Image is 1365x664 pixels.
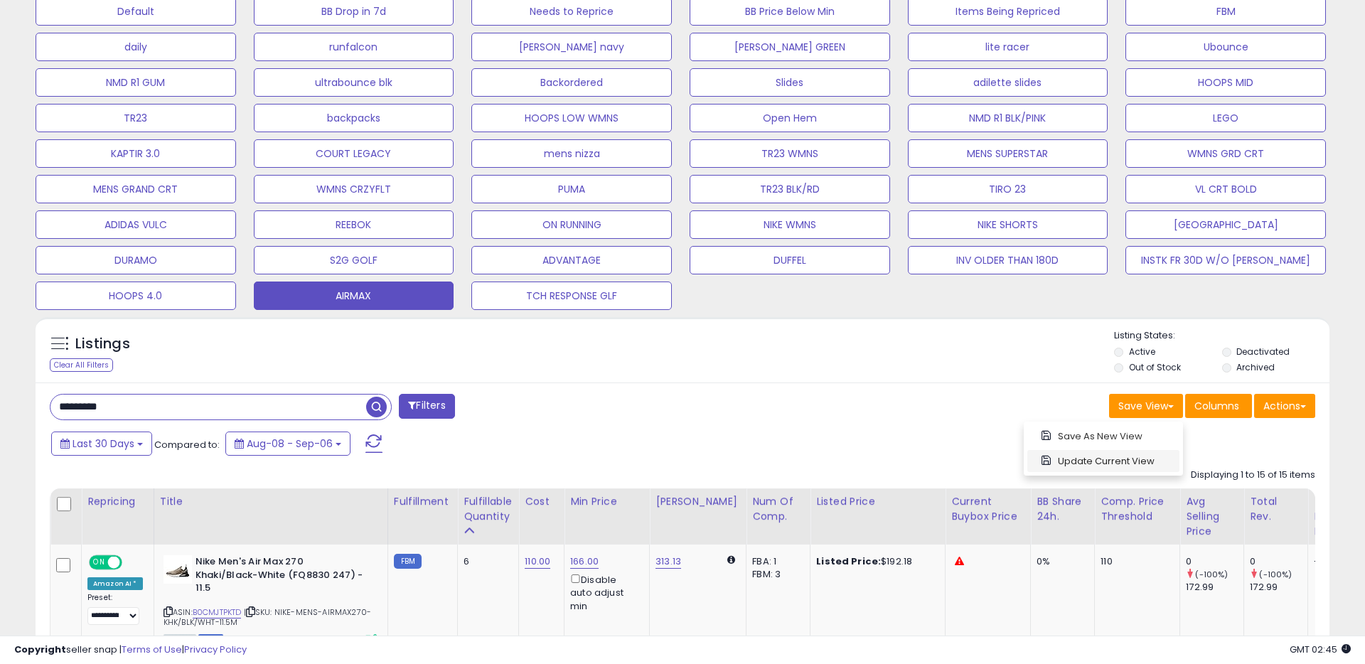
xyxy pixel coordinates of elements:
button: NMD R1 GUM [36,68,236,97]
button: TR23 BLK/RD [690,175,890,203]
div: $192.18 [816,555,934,568]
button: mens nizza [471,139,672,168]
button: INSTK FR 30D W/O [PERSON_NAME] [1125,246,1326,274]
button: Slides [690,68,890,97]
button: ultrabounce blk [254,68,454,97]
button: ADIDAS VULC [36,210,236,239]
button: HOOPS LOW WMNS [471,104,672,132]
button: PUMA [471,175,672,203]
b: Listed Price: [816,555,881,568]
button: NIKE SHORTS [908,210,1108,239]
a: 313.13 [655,555,681,569]
small: (-100%) [1195,569,1228,580]
button: INV OLDER THAN 180D [908,246,1108,274]
button: Columns [1185,394,1252,418]
div: 0 [1186,555,1243,568]
button: TCH RESPONSE GLF [471,282,672,310]
img: 31VMspHF0aL._SL40_.jpg [164,555,192,584]
div: Amazon AI * [87,577,143,590]
button: HOOPS MID [1125,68,1326,97]
span: Aug-08 - Sep-06 [247,437,333,451]
div: Preset: [87,593,143,625]
div: Comp. Price Threshold [1101,494,1174,524]
div: Avg Selling Price [1186,494,1238,539]
span: ON [90,557,108,569]
button: DUFFEL [690,246,890,274]
span: Last 30 Days [73,437,134,451]
span: Columns [1194,399,1239,413]
button: Open Hem [690,104,890,132]
div: seller snap | | [14,643,247,657]
a: Update Current View [1027,450,1179,472]
button: AIRMAX [254,282,454,310]
button: TR23 WMNS [690,139,890,168]
label: Deactivated [1236,346,1290,358]
div: BB Share 24h. [1037,494,1088,524]
span: | SKU: NIKE-MENS-AIRMAX270-KHK/BLK/WHT-11.5M [164,606,372,628]
button: [PERSON_NAME] GREEN [690,33,890,61]
div: Listed Price [816,494,939,509]
div: -172.99 [1314,555,1350,568]
a: 110.00 [525,555,550,569]
strong: Copyright [14,643,66,656]
a: B0CMJTPKTD [193,606,242,619]
div: 172.99 [1250,581,1307,594]
div: 0 [1250,555,1307,568]
button: NMD R1 BLK/PINK [908,104,1108,132]
button: runfalcon [254,33,454,61]
button: lite racer [908,33,1108,61]
div: Num of Comp. [752,494,804,524]
span: Compared to: [154,438,220,451]
div: 110 [1101,555,1169,568]
a: Save As New View [1027,425,1179,447]
a: 166.00 [570,555,599,569]
button: COURT LEGACY [254,139,454,168]
button: Actions [1254,394,1315,418]
p: Listing States: [1114,329,1329,343]
span: OFF [120,557,143,569]
button: backpacks [254,104,454,132]
div: ASIN: [164,555,377,645]
button: [PERSON_NAME] navy [471,33,672,61]
button: Last 30 Days [51,432,152,456]
button: LEGO [1125,104,1326,132]
button: VL CRT BOLD [1125,175,1326,203]
button: [GEOGRAPHIC_DATA] [1125,210,1326,239]
div: 0% [1037,555,1083,568]
button: Aug-08 - Sep-06 [225,432,350,456]
button: adilette slides [908,68,1108,97]
button: NIKE WMNS [690,210,890,239]
button: WMNS GRD CRT [1125,139,1326,168]
button: HOOPS 4.0 [36,282,236,310]
div: Fulfillment [394,494,451,509]
label: Active [1129,346,1155,358]
button: ADVANTAGE [471,246,672,274]
h5: Listings [75,334,130,354]
a: Terms of Use [122,643,182,656]
label: Out of Stock [1129,361,1181,373]
div: Repricing [87,494,148,509]
button: Filters [399,394,454,419]
button: Backordered [471,68,672,97]
div: [PERSON_NAME] [655,494,740,509]
div: Min Price [570,494,643,509]
div: Current Buybox Price [951,494,1024,524]
button: S2G GOLF [254,246,454,274]
button: MENS SUPERSTAR [908,139,1108,168]
div: Cost [525,494,558,509]
button: KAPTIR 3.0 [36,139,236,168]
div: Title [160,494,382,509]
div: Fulfillable Quantity [464,494,513,524]
label: Archived [1236,361,1275,373]
button: TR23 [36,104,236,132]
button: WMNS CRZYFLT [254,175,454,203]
button: daily [36,33,236,61]
div: Disable auto adjust min [570,572,638,613]
button: Save View [1109,394,1183,418]
small: (-100%) [1259,569,1292,580]
b: Nike Men's Air Max 270 Khaki/Black-White (FQ8830 247) - 11.5 [196,555,368,599]
span: 2025-10-7 02:45 GMT [1290,643,1351,656]
button: MENS GRAND CRT [36,175,236,203]
button: REEBOK [254,210,454,239]
div: 6 [464,555,508,568]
